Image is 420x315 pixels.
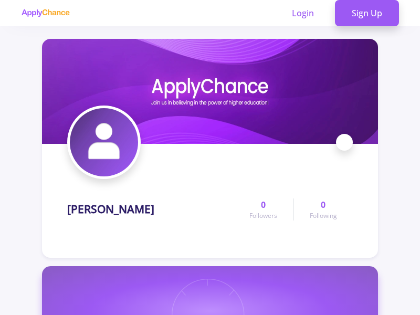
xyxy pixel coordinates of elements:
span: Following [310,211,337,220]
span: 0 [321,198,325,211]
img: applychance logo text only [21,9,70,17]
span: 0 [261,198,266,211]
img: mina sedighicover image [42,39,378,144]
h1: [PERSON_NAME] [67,203,154,216]
a: 0Following [293,198,353,220]
img: mina sedighiavatar [70,108,138,176]
span: Followers [249,211,277,220]
a: 0Followers [234,198,293,220]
